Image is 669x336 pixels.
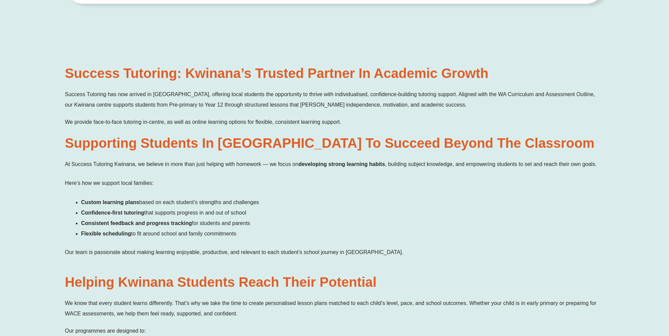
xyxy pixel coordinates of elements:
p: Success Tutoring has now arrived in [GEOGRAPHIC_DATA], offering local students the opportunity to... [65,89,604,110]
span: based on each student’s strengths and challenges [139,199,259,205]
h2: Helping Kwinana Students Reach Their Potential [65,273,604,291]
span: Our team is passionate about making learning enjoyable, productive, and relevant to each student’... [65,249,403,255]
b: developing strong learning habits [298,161,385,167]
span: Here’s how we support local families: [65,180,154,186]
span: that supports progress in and out of school [144,210,246,216]
b: Confidence-first tutoring [81,210,145,216]
p: Our programmes are designed to: [65,326,604,336]
p: We provide face-to-face tutoring in-centre, as well as online learning options for flexible, cons... [65,117,604,127]
span: At Success Tutoring Kwinana, we believe in more than just helping with homework — we focus on [65,161,299,167]
b: Custom learning plans [81,199,139,205]
iframe: Chat Widget [557,260,669,336]
b: Flexible scheduling [81,231,131,236]
b: Consistent feedback and progress tracking [81,220,192,226]
span: for students and parents [192,220,250,226]
h2: Success Tutoring: Kwinana’s Trusted Partner in Academic Growth [65,64,604,82]
h2: Supporting Students in [GEOGRAPHIC_DATA] to Succeed Beyond the Classroom [65,134,604,152]
span: to fit around school and family commitments [131,231,236,236]
span: , building subject knowledge, and empowering students to set and reach their own goals. [385,161,597,167]
p: We know that every student learns differently. That’s why we take the time to create personalised... [65,298,604,319]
